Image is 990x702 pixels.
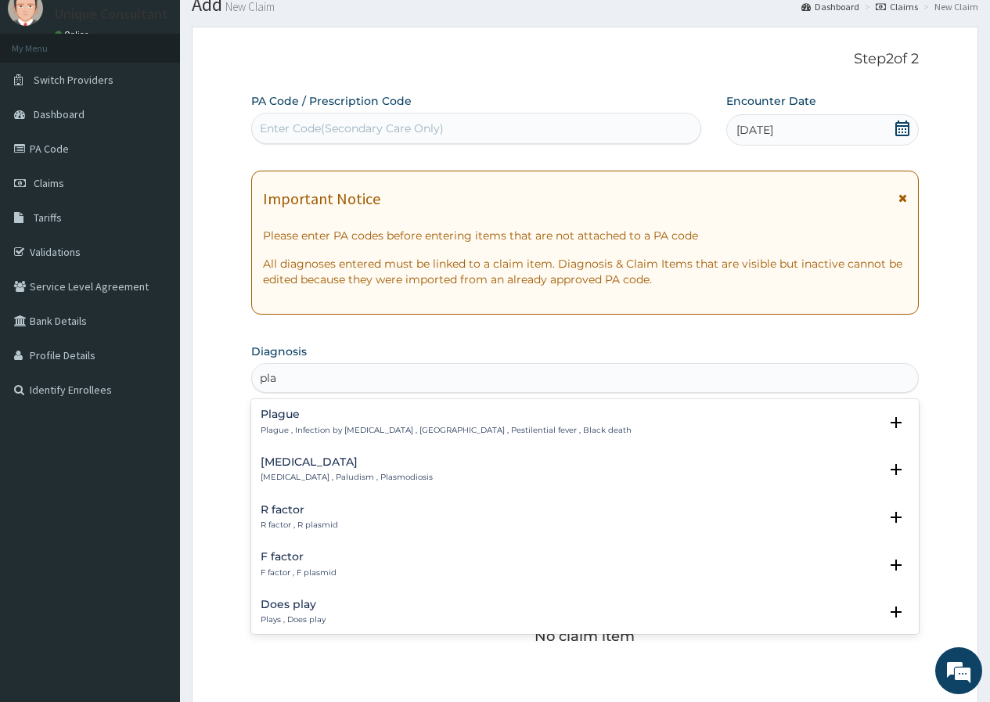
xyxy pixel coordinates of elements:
[261,472,433,483] p: [MEDICAL_DATA] , Paludism , Plasmodiosis
[261,567,337,578] p: F factor , F plasmid
[34,211,62,225] span: Tariffs
[736,122,773,138] span: [DATE]
[251,51,919,68] p: Step 2 of 2
[263,256,907,287] p: All diagnoses entered must be linked to a claim item. Diagnosis & Claim Items that are visible bu...
[263,190,380,207] h1: Important Notice
[260,121,444,136] div: Enter Code(Secondary Care Only)
[81,88,263,108] div: Chat with us now
[887,460,905,479] i: open select status
[261,425,632,436] p: Plague , Infection by [MEDICAL_DATA] , [GEOGRAPHIC_DATA] , Pestilential fever , Black death
[55,29,92,40] a: Online
[887,556,905,574] i: open select status
[222,1,275,13] small: New Claim
[887,603,905,621] i: open select status
[34,73,113,87] span: Switch Providers
[251,344,307,359] label: Diagnosis
[261,599,326,610] h4: Does play
[261,551,337,563] h4: F factor
[257,8,294,45] div: Minimize live chat window
[887,413,905,432] i: open select status
[34,107,85,121] span: Dashboard
[261,520,338,531] p: R factor , R plasmid
[29,78,63,117] img: d_794563401_company_1708531726252_794563401
[251,93,412,109] label: PA Code / Prescription Code
[55,7,168,21] p: Unique Consultant
[261,504,338,516] h4: R factor
[726,93,816,109] label: Encounter Date
[8,427,298,482] textarea: Type your message and hit 'Enter'
[261,614,326,625] p: Plays , Does play
[535,628,635,644] p: No claim item
[34,176,64,190] span: Claims
[887,508,905,527] i: open select status
[91,197,216,355] span: We're online!
[261,456,433,468] h4: [MEDICAL_DATA]
[261,409,632,420] h4: Plague
[263,228,907,243] p: Please enter PA codes before entering items that are not attached to a PA code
